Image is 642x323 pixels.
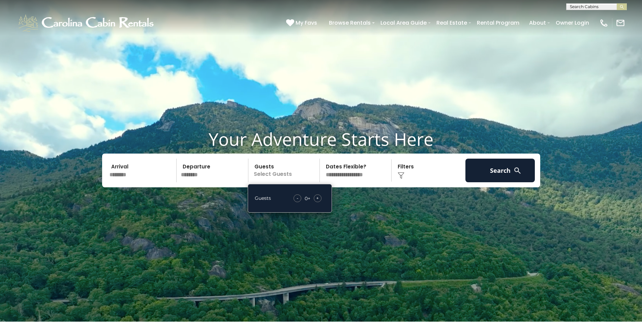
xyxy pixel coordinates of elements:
div: 0 [305,195,308,202]
a: My Favs [286,19,319,27]
a: Local Area Guide [377,17,430,29]
img: mail-regular-white.png [616,18,625,28]
h5: Guests [255,196,271,201]
span: My Favs [296,19,317,27]
span: + [316,195,319,201]
img: White-1-1-2.png [17,13,157,33]
a: Browse Rentals [326,17,374,29]
a: Rental Program [473,17,523,29]
span: - [297,195,298,201]
img: phone-regular-white.png [599,18,609,28]
a: Real Estate [433,17,470,29]
button: Search [465,159,535,182]
img: search-regular-white.png [513,166,522,175]
p: Select Guests [250,159,320,182]
div: + [290,194,325,202]
a: About [526,17,549,29]
a: Owner Login [552,17,592,29]
h1: Your Adventure Starts Here [5,129,637,150]
img: filter--v1.png [398,172,404,179]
